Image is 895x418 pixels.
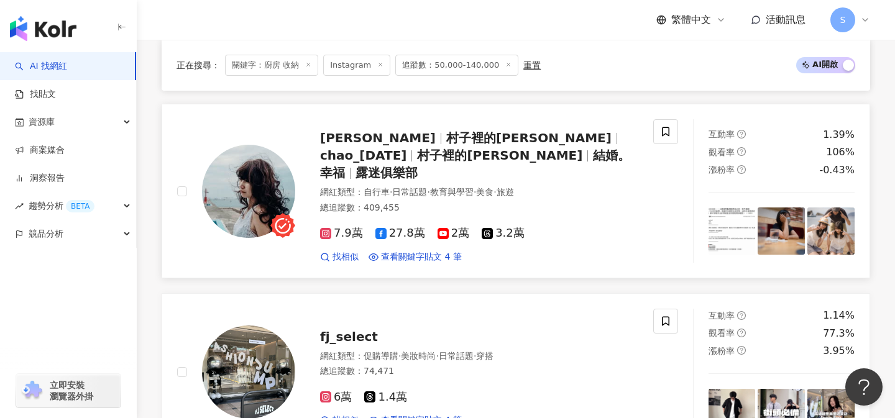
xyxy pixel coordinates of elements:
[709,311,735,320] span: 互動率
[476,187,493,197] span: 美食
[16,374,121,407] a: chrome extension立即安裝 瀏覽器外掛
[392,187,427,197] span: 日常話題
[807,207,855,255] img: post-image
[417,148,582,163] span: 村子裡的[PERSON_NAME]
[364,391,407,404] span: 1.4萬
[15,88,56,101] a: 找貼文
[709,129,735,139] span: 互動率
[823,309,855,322] div: 1.14%
[474,351,476,361] span: ·
[398,351,401,361] span: ·
[826,145,855,159] div: 106%
[427,187,429,197] span: ·
[438,227,469,240] span: 2萬
[709,207,756,255] img: post-image
[225,55,318,76] span: 關鍵字：廚房 收納
[162,104,870,278] a: KOL Avatar[PERSON_NAME]村子裡的[PERSON_NAME]chao_[DATE]村子裡的[PERSON_NAME]結婚。幸福露迷俱樂部網紅類型：自行車·日常話題·教育與學習...
[493,187,496,197] span: ·
[845,368,883,406] iframe: Help Scout Beacon - Open
[10,16,76,41] img: logo
[29,108,55,136] span: 資源庫
[202,145,295,238] img: KOL Avatar
[737,329,746,337] span: question-circle
[709,147,735,157] span: 觀看率
[364,187,390,197] span: 自行車
[375,227,425,240] span: 27.8萬
[323,55,390,76] span: Instagram
[15,60,67,73] a: searchAI 找網紅
[320,202,638,214] div: 總追蹤數 ： 409,455
[320,251,359,263] a: 找相似
[737,346,746,355] span: question-circle
[497,187,514,197] span: 旅遊
[766,14,805,25] span: 活動訊息
[20,381,44,401] img: chrome extension
[381,251,462,263] span: 查看關鍵字貼文 4 筆
[320,130,436,145] span: [PERSON_NAME]
[369,251,462,263] a: 查看關鍵字貼文 4 筆
[737,165,746,174] span: question-circle
[474,187,476,197] span: ·
[29,192,94,220] span: 趨勢分析
[320,329,378,344] span: fj_select
[430,187,474,197] span: 教育與學習
[819,163,855,177] div: -0.43%
[737,311,746,320] span: question-circle
[476,351,493,361] span: 穿搭
[15,144,65,157] a: 商案媒合
[395,55,518,76] span: 追蹤數：50,000-140,000
[320,365,638,378] div: 總追蹤數 ： 74,471
[482,227,525,240] span: 3.2萬
[50,379,93,402] span: 立即安裝 瀏覽器外掛
[523,60,541,70] div: 重置
[446,130,612,145] span: 村子裡的[PERSON_NAME]
[320,391,352,404] span: 6萬
[15,202,24,211] span: rise
[15,172,65,184] a: 洞察報告
[333,251,359,263] span: 找相似
[390,187,392,197] span: ·
[66,200,94,212] div: BETA
[364,351,398,361] span: 促購導購
[320,350,638,363] div: 網紅類型 ：
[356,165,418,180] span: 露迷俱樂部
[840,13,846,27] span: S
[436,351,438,361] span: ·
[758,207,805,255] img: post-image
[709,328,735,338] span: 觀看率
[401,351,436,361] span: 美妝時尚
[709,346,735,356] span: 漲粉率
[320,186,638,199] div: 網紅類型 ：
[177,60,220,70] span: 正在搜尋 ：
[823,128,855,142] div: 1.39%
[671,13,711,27] span: 繁體中文
[29,220,63,248] span: 競品分析
[320,148,406,163] span: chao_[DATE]
[439,351,474,361] span: 日常話題
[737,147,746,156] span: question-circle
[737,130,746,139] span: question-circle
[823,327,855,340] div: 77.3%
[320,227,363,240] span: 7.9萬
[709,165,735,175] span: 漲粉率
[823,344,855,358] div: 3.95%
